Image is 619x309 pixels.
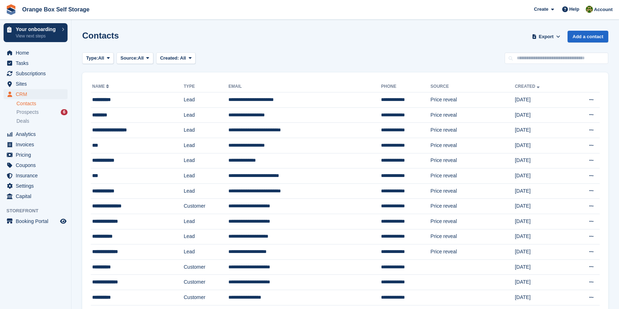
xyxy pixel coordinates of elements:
[4,181,68,191] a: menu
[16,33,58,39] p: View next steps
[98,55,104,62] span: All
[4,89,68,99] a: menu
[82,52,114,64] button: Type: All
[4,150,68,160] a: menu
[16,129,59,139] span: Analytics
[431,229,515,244] td: Price reveal
[530,31,562,42] button: Export
[4,58,68,68] a: menu
[515,199,569,214] td: [DATE]
[4,69,68,78] a: menu
[184,81,228,92] th: Type
[160,55,179,61] span: Created:
[92,84,110,89] a: Name
[431,244,515,260] td: Price reveal
[515,92,569,108] td: [DATE]
[4,129,68,139] a: menu
[539,33,554,40] span: Export
[86,55,98,62] span: Type:
[594,6,613,13] span: Account
[431,107,515,123] td: Price reveal
[515,107,569,123] td: [DATE]
[16,109,39,116] span: Prospects
[120,55,138,62] span: Source:
[16,89,59,99] span: CRM
[586,6,593,13] img: SARAH T
[16,181,59,191] span: Settings
[184,214,228,229] td: Lead
[184,92,228,108] td: Lead
[59,217,68,226] a: Preview store
[515,153,569,168] td: [DATE]
[515,259,569,275] td: [DATE]
[431,123,515,138] td: Price reveal
[4,216,68,226] a: menu
[228,81,381,92] th: Email
[16,150,59,160] span: Pricing
[4,79,68,89] a: menu
[4,48,68,58] a: menu
[184,183,228,199] td: Lead
[16,108,68,116] a: Prospects 6
[515,214,569,229] td: [DATE]
[569,6,579,13] span: Help
[16,69,59,78] span: Subscriptions
[16,79,59,89] span: Sites
[16,118,29,125] span: Deals
[515,168,569,184] td: [DATE]
[6,4,16,15] img: stora-icon-8386f47178a22dfd0bd8f6a31ec36ba5ce8667c1dd55bd0f319d3a0aa187defe.svg
[184,229,228,244] td: Lead
[515,123,569,138] td: [DATE]
[515,138,569,153] td: [DATE]
[117,52,153,64] button: Source: All
[4,171,68,181] a: menu
[184,123,228,138] td: Lead
[4,140,68,150] a: menu
[61,109,68,115] div: 6
[431,138,515,153] td: Price reveal
[431,92,515,108] td: Price reveal
[431,183,515,199] td: Price reveal
[16,160,59,170] span: Coupons
[184,138,228,153] td: Lead
[184,153,228,168] td: Lead
[534,6,548,13] span: Create
[180,55,186,61] span: All
[16,140,59,150] span: Invoices
[184,199,228,214] td: Customer
[184,259,228,275] td: Customer
[431,168,515,184] td: Price reveal
[568,31,608,42] a: Add a contact
[515,183,569,199] td: [DATE]
[515,84,541,89] a: Created
[16,48,59,58] span: Home
[82,31,119,40] h1: Contacts
[431,153,515,168] td: Price reveal
[16,27,58,32] p: Your onboarding
[19,4,93,15] a: Orange Box Self Storage
[184,275,228,290] td: Customer
[515,229,569,244] td: [DATE]
[431,214,515,229] td: Price reveal
[431,199,515,214] td: Price reveal
[156,52,195,64] button: Created: All
[16,171,59,181] span: Insurance
[16,191,59,201] span: Capital
[381,81,430,92] th: Phone
[16,216,59,226] span: Booking Portal
[16,117,68,125] a: Deals
[138,55,144,62] span: All
[184,290,228,305] td: Customer
[184,168,228,184] td: Lead
[184,107,228,123] td: Lead
[4,23,68,42] a: Your onboarding View next steps
[515,244,569,260] td: [DATE]
[431,81,515,92] th: Source
[6,207,71,214] span: Storefront
[184,244,228,260] td: Lead
[4,191,68,201] a: menu
[4,160,68,170] a: menu
[16,58,59,68] span: Tasks
[16,100,68,107] a: Contacts
[515,275,569,290] td: [DATE]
